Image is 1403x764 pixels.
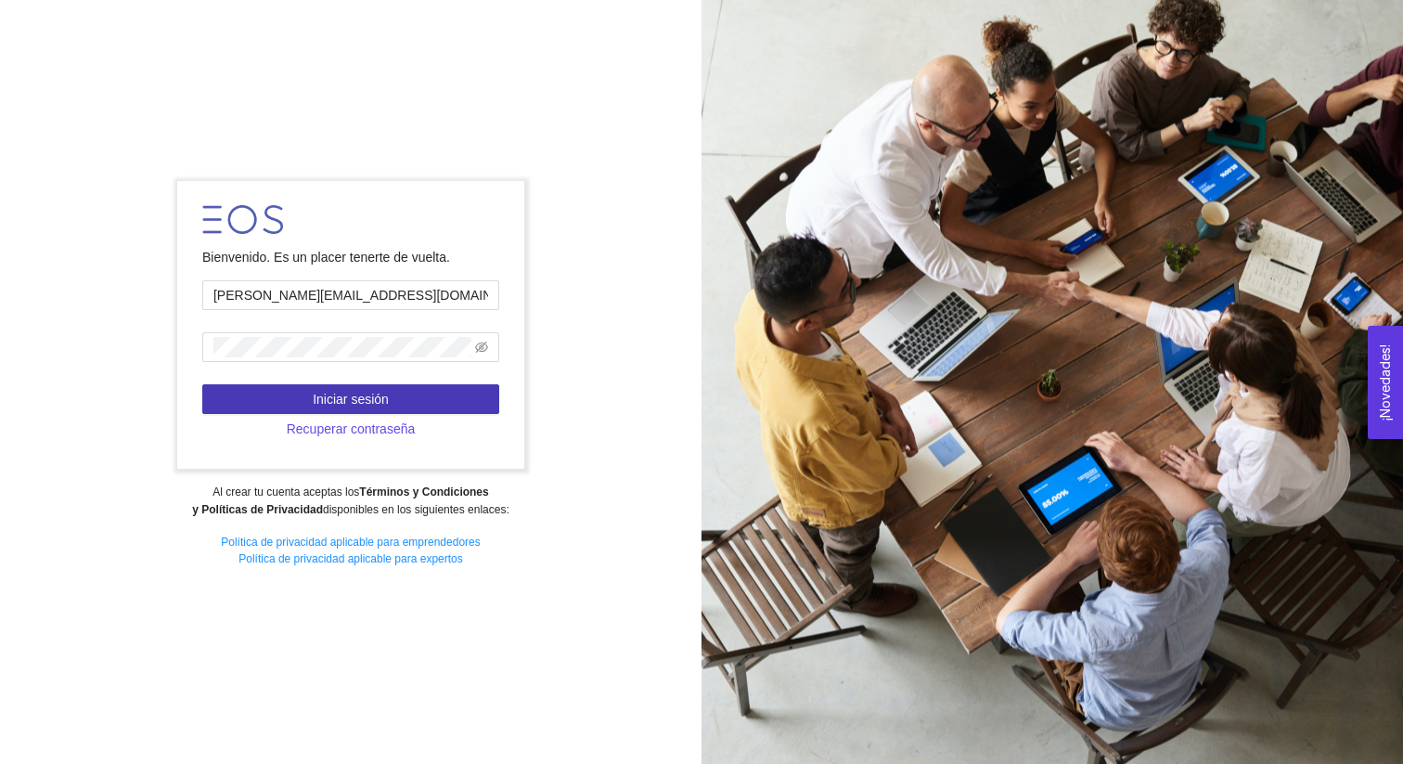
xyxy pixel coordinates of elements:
[202,414,499,444] button: Recuperar contraseña
[202,247,499,267] div: Bienvenido. Es un placer tenerte de vuelta.
[192,486,488,516] strong: Términos y Condiciones y Políticas de Privacidad
[202,280,499,310] input: Correo electrónico
[202,421,499,436] a: Recuperar contraseña
[12,484,689,519] div: Al crear tu cuenta aceptas los disponibles en los siguientes enlaces:
[313,389,389,409] span: Iniciar sesión
[202,205,283,234] img: LOGO
[287,419,416,439] span: Recuperar contraseña
[202,384,499,414] button: Iniciar sesión
[238,552,462,565] a: Política de privacidad aplicable para expertos
[1368,326,1403,439] button: Open Feedback Widget
[475,341,488,354] span: eye-invisible
[221,536,481,549] a: Política de privacidad aplicable para emprendedores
